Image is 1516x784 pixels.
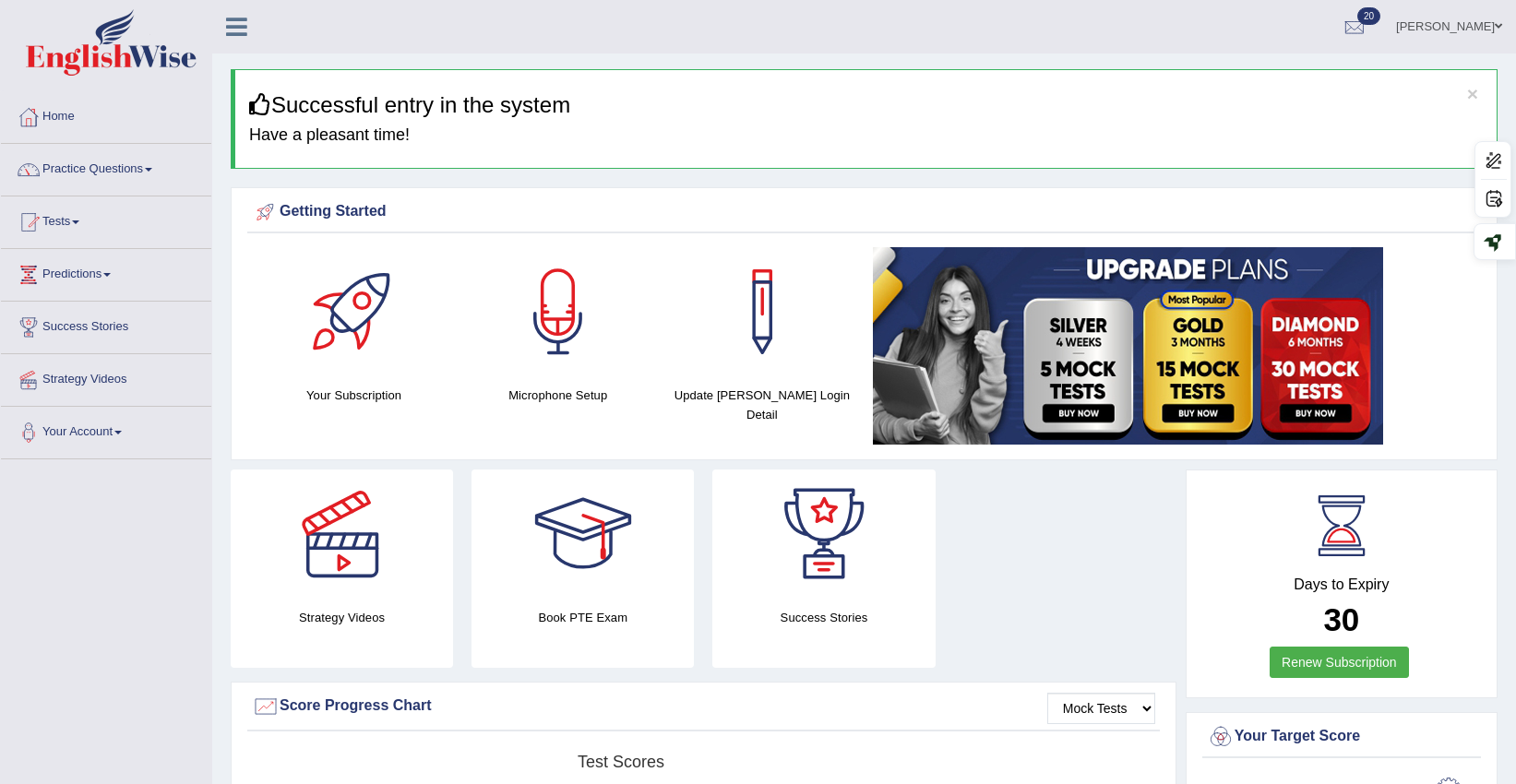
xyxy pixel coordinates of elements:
[1323,601,1359,637] b: 30
[1207,723,1476,751] div: Your Target Score
[669,386,854,424] h4: Update [PERSON_NAME] Login Detail
[578,753,664,771] tspan: Test scores
[249,93,1483,117] h3: Successful entry in the system
[1,407,211,453] a: Your Account
[1,249,211,295] a: Predictions
[252,693,1155,720] div: Score Progress Chart
[1,302,211,348] a: Success Stories
[472,608,694,627] h4: Book PTE Exam
[252,198,1476,226] div: Getting Started
[465,386,651,405] h4: Microphone Setup
[873,247,1383,445] img: small5.jpg
[1207,576,1476,593] h4: Days to Expiry
[1357,7,1380,25] span: 20
[1467,84,1478,103] button: ×
[261,386,447,405] h4: Your Subscription
[1,354,211,400] a: Strategy Videos
[1,196,211,243] a: Tests
[249,126,1483,145] h4: Have a pleasant time!
[1270,647,1409,678] a: Renew Subscription
[1,91,211,137] a: Home
[231,608,453,627] h4: Strategy Videos
[1,144,211,190] a: Practice Questions
[712,608,935,627] h4: Success Stories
